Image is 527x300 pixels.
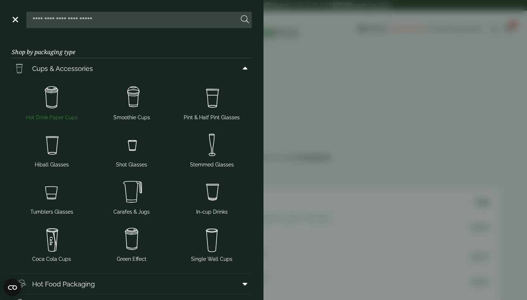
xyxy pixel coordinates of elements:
span: Tumblers Glasses [30,208,73,216]
span: Smoothie Cups [113,114,150,121]
span: Stemmed Glasses [190,161,234,169]
img: PintNhalf_cup.svg [12,61,26,76]
img: HotDrink_paperCup.svg [95,225,169,254]
span: Green Effect [117,255,146,263]
img: plain-soda-cup.svg [175,225,249,254]
span: In-cup Drinks [196,208,228,216]
img: Smoothie_cups.svg [95,83,169,112]
span: Coca Cola Cups [32,255,71,263]
span: Shot Glasses [116,161,147,169]
a: Single Wall Cups [175,223,249,265]
a: Cups & Accessories [12,58,252,79]
a: Coca Cola Cups [15,223,89,265]
h3: Shop by packaging type [12,37,252,58]
a: Shot Glasses [95,129,169,170]
button: Open CMP widget [4,279,21,296]
img: Shot_glass.svg [95,130,169,160]
img: PintNhalf_cup.svg [175,83,249,112]
a: Hot Drink Paper Cups [15,82,89,123]
a: Carafes & Jugs [95,176,169,217]
span: Hiball Glasses [35,161,69,169]
span: Single Wall Cups [191,255,232,263]
img: JugsNcaraffes.svg [95,177,169,207]
img: Hiball.svg [15,130,89,160]
a: Tumblers Glasses [15,176,89,217]
span: Carafes & Jugs [113,208,150,216]
a: Green Effect [95,223,169,265]
img: cola.svg [15,225,89,254]
span: Cups & Accessories [32,64,93,74]
a: Smoothie Cups [95,82,169,123]
img: Deli_box.svg [12,277,26,291]
a: Stemmed Glasses [175,129,249,170]
a: Hiball Glasses [15,129,89,170]
img: Incup_drinks.svg [175,177,249,207]
span: Hot Food Packaging [32,279,95,289]
a: Hot Food Packaging [12,274,252,294]
span: Pint & Half Pint Glasses [184,114,240,121]
img: Tumbler_glass.svg [15,177,89,207]
a: Pint & Half Pint Glasses [175,82,249,123]
img: HotDrink_paperCup.svg [15,83,89,112]
a: In-cup Drinks [175,176,249,217]
span: Hot Drink Paper Cups [26,114,78,121]
img: Stemmed_glass.svg [175,130,249,160]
